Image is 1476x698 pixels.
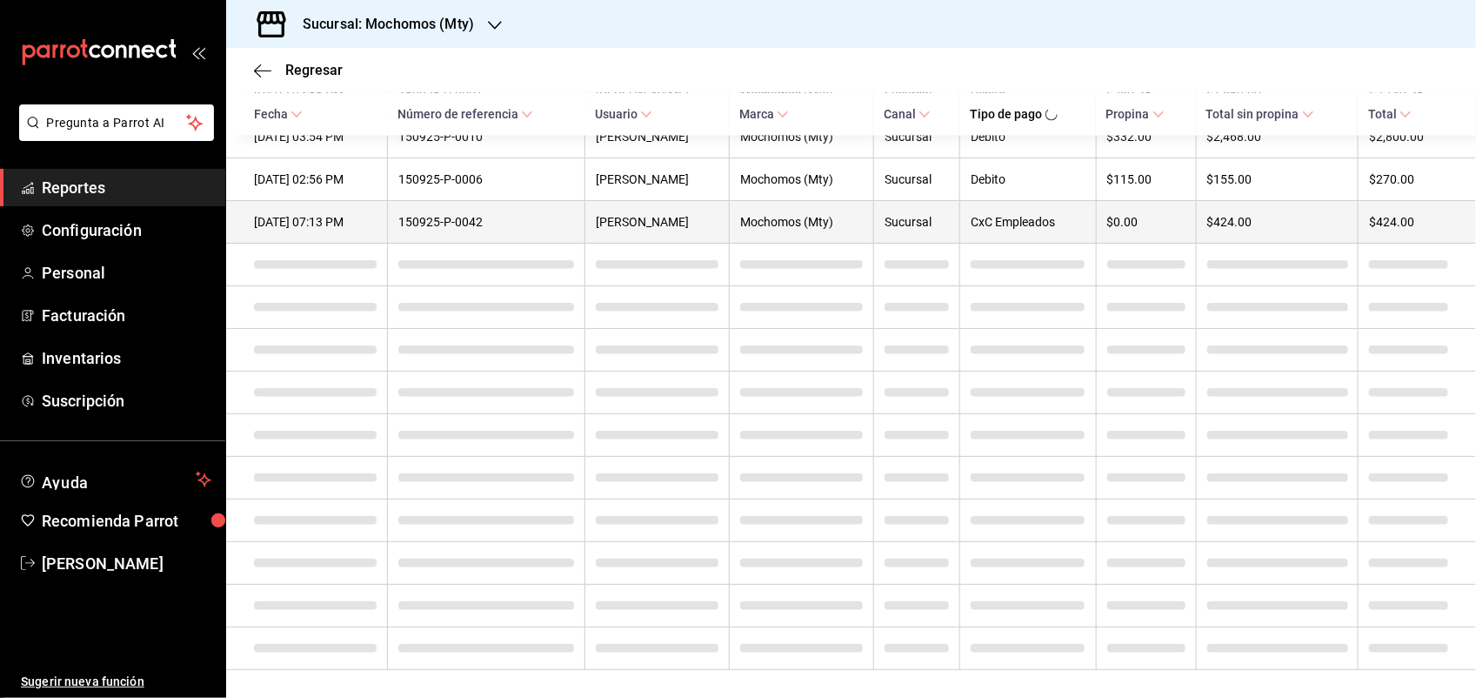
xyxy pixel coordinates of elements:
div: $270.00 [1369,172,1448,186]
div: $332.00 [1107,130,1185,144]
div: $424.00 [1369,215,1448,229]
span: Marca [739,108,789,122]
div: [PERSON_NAME] [596,215,718,229]
div: [PERSON_NAME] [596,172,718,186]
div: $115.00 [1107,172,1185,186]
div: $424.00 [1207,215,1348,229]
div: [DATE] 03:54 PM [254,130,377,144]
div: [DATE] 02:56 PM [254,172,377,186]
span: Inventarios [42,346,211,370]
span: Propina [1106,108,1165,122]
div: $2,800.00 [1369,130,1448,144]
span: Regresar [285,63,343,79]
span: Sugerir nueva función [21,673,211,691]
div: Debito [971,130,1085,144]
span: Recomienda Parrot [42,509,211,533]
div: 150925-P-0042 [398,215,574,229]
div: Sucursal [885,130,949,144]
div: Mochomos (Mty) [740,172,863,186]
span: Personal [42,261,211,285]
span: Usuario [595,108,652,122]
div: CxC Empleados [971,215,1085,229]
span: Total sin propina [1206,108,1314,122]
span: Configuración [42,218,211,242]
a: Pregunta a Parrot AI [12,126,214,144]
button: open_drawer_menu [191,45,205,59]
span: Facturación [42,304,211,327]
span: Fecha [254,108,303,122]
span: Total [1368,108,1412,122]
div: $155.00 [1207,172,1348,186]
div: [PERSON_NAME] [596,130,718,144]
span: Pregunta a Parrot AI [47,114,187,132]
div: 150925-P-0010 [398,130,574,144]
button: Pregunta a Parrot AI [19,104,214,141]
span: Canal [884,108,931,122]
button: Regresar [254,63,343,79]
div: 150925-P-0006 [398,172,574,186]
div: Sucursal [885,172,949,186]
div: [DATE] 07:13 PM [254,215,377,229]
div: $0.00 [1107,215,1185,229]
div: $2,468.00 [1207,130,1348,144]
span: Número de referencia [397,108,533,122]
div: Sucursal [885,215,949,229]
span: [PERSON_NAME] [42,552,211,575]
div: Mochomos (Mty) [740,215,863,229]
span: Ayuda [42,469,189,490]
div: Debito [971,172,1085,186]
span: Suscripción [42,389,211,413]
h3: Sucursal: Mochomos (Mty) [289,14,474,35]
span: Reportes [42,176,211,199]
div: Mochomos (Mty) [740,130,863,144]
